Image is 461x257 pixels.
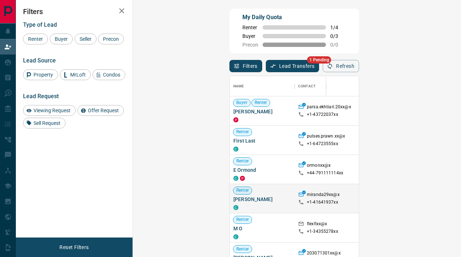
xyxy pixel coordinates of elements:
[307,112,338,118] p: +1- 43722037xx
[295,76,352,96] div: Contact
[307,221,327,228] p: flexfixx@x
[31,72,55,78] span: Property
[68,72,88,78] span: MrLoft
[85,108,121,113] span: Offer Request
[23,21,57,28] span: Type of Lead
[233,217,252,223] span: Renter
[233,225,291,232] span: M O
[233,205,238,210] div: condos.ca
[233,129,252,135] span: Renter
[242,13,346,22] p: My Daily Quota
[307,141,338,147] p: +1- 64723555xx
[307,228,338,235] p: +1- 34355278xx
[23,34,48,44] div: Renter
[242,25,258,30] span: Renter
[233,137,291,144] span: First Last
[230,76,295,96] div: Name
[242,42,258,48] span: Precon
[77,36,94,42] span: Seller
[60,69,91,80] div: MrLoft
[233,117,238,122] div: property.ca
[31,120,63,126] span: Sell Request
[266,60,319,72] button: Lead Transfers
[100,36,121,42] span: Precon
[240,176,245,181] div: property.ca
[330,25,346,30] span: 1 / 4
[229,60,262,72] button: Filters
[50,34,73,44] div: Buyer
[298,76,315,96] div: Contact
[233,196,291,203] span: [PERSON_NAME]
[100,72,123,78] span: Condos
[233,108,291,115] span: [PERSON_NAME]
[330,42,346,48] span: 0 / 0
[75,34,97,44] div: Seller
[233,100,250,106] span: Buyer
[98,34,124,44] div: Precon
[252,100,270,106] span: Renter
[26,36,45,42] span: Renter
[242,33,258,39] span: Buyer
[307,56,331,64] span: 1 Pending
[307,104,351,112] p: parsa.ekhtiari.20xx@x
[307,199,338,205] p: +1- 41641937xx
[23,69,58,80] div: Property
[31,108,73,113] span: Viewing Request
[233,176,238,181] div: condos.ca
[23,57,56,64] span: Lead Source
[233,246,252,252] span: Renter
[23,118,66,128] div: Sell Request
[330,33,346,39] span: 0 / 3
[233,147,238,152] div: condos.ca
[233,166,291,174] span: E Ormond
[323,60,359,72] button: Refresh
[55,241,93,253] button: Reset Filters
[23,7,125,16] h2: Filters
[93,69,125,80] div: Condos
[233,76,244,96] div: Name
[307,170,343,176] p: +44- 791111114xx
[23,93,59,100] span: Lead Request
[233,158,252,164] span: Renter
[23,105,76,116] div: Viewing Request
[233,234,238,239] div: condos.ca
[233,187,252,193] span: Renter
[52,36,70,42] span: Buyer
[77,105,124,116] div: Offer Request
[307,133,345,141] p: pulses.prawn.xx@x
[307,162,331,170] p: ormonxx@x
[307,192,340,199] p: miranda29xx@x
